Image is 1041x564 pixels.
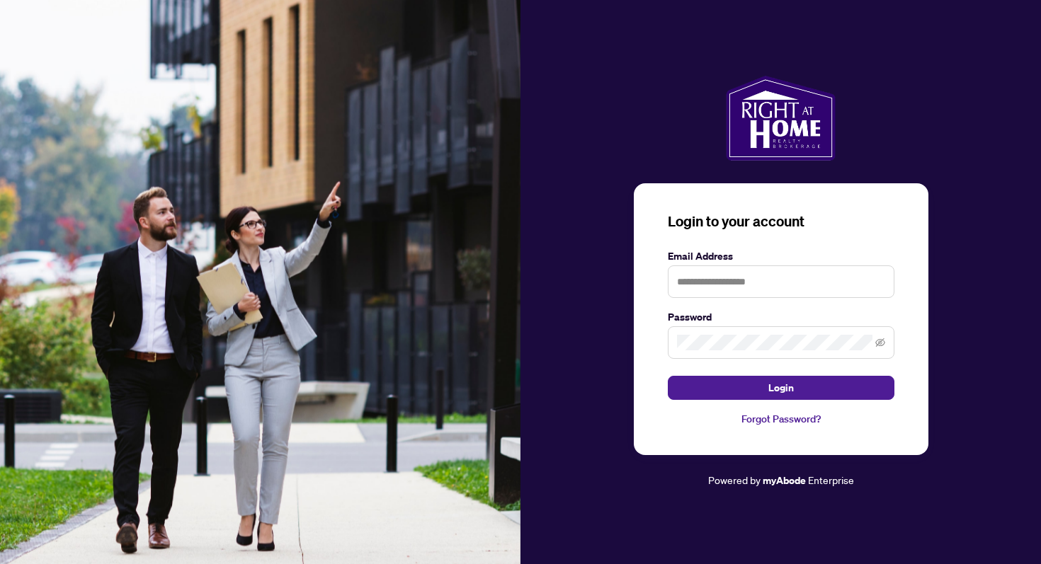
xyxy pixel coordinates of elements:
label: Password [668,309,894,325]
button: Login [668,376,894,400]
a: Forgot Password? [668,411,894,427]
span: Login [768,376,794,399]
span: eye-invisible [875,338,885,347]
img: ma-logo [726,76,836,161]
span: Enterprise [808,473,854,486]
a: myAbode [763,473,806,488]
span: Powered by [708,473,761,486]
h3: Login to your account [668,212,894,231]
label: Email Address [668,248,894,264]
